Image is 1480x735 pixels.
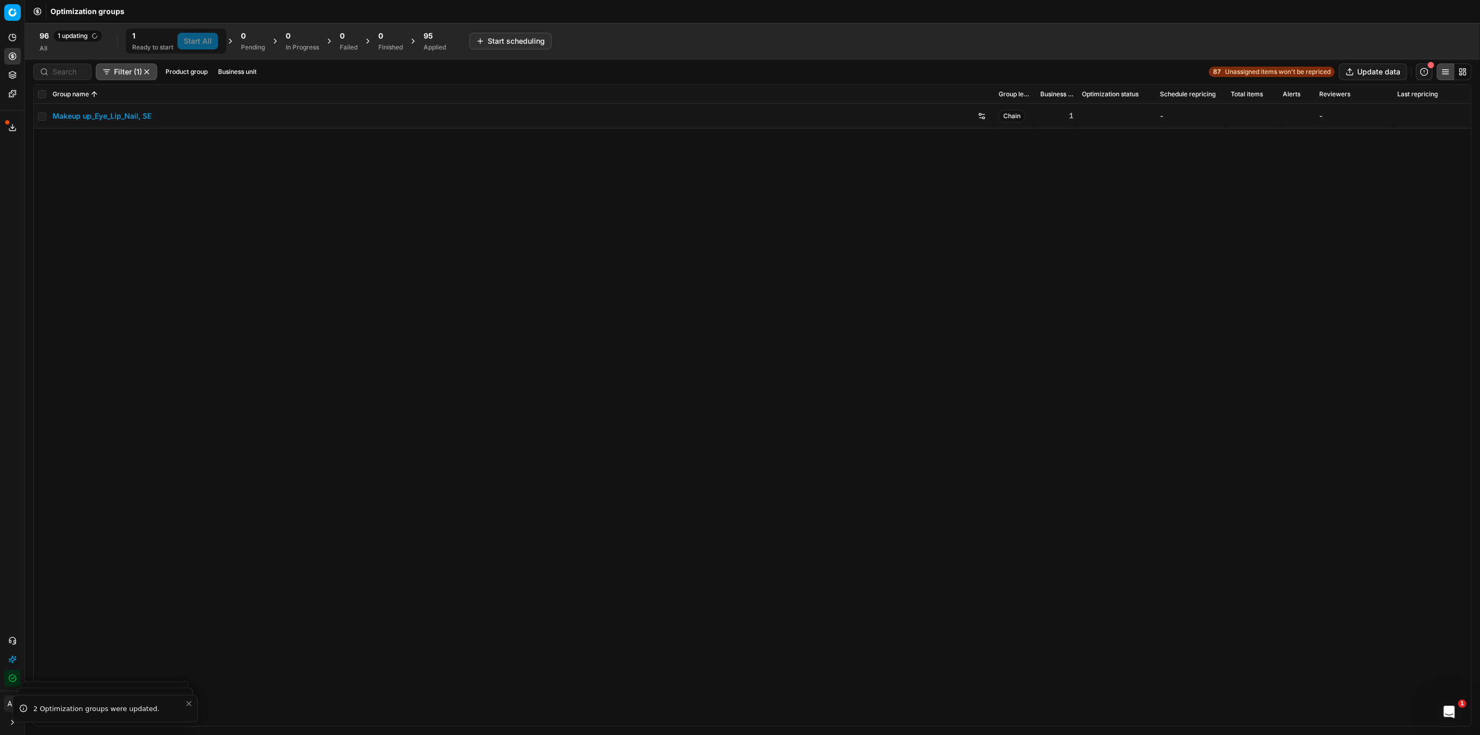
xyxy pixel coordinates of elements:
[1040,111,1074,121] div: 1
[89,89,99,99] button: Sorted by Group name ascending
[177,33,218,49] button: Start All
[1315,104,1393,129] td: -
[4,695,21,712] button: AB
[999,90,1032,98] span: Group level
[1213,68,1221,76] strong: 87
[1458,700,1466,708] span: 1
[241,31,246,41] span: 0
[1040,90,1074,98] span: Business unit
[1225,68,1331,76] span: Unassigned items won't be repriced
[424,43,446,52] div: Applied
[161,66,212,78] button: Product group
[286,43,319,52] div: In Progress
[1319,90,1350,98] span: Reviewers
[132,31,135,41] span: 1
[378,43,403,52] div: Finished
[1339,64,1407,80] button: Update data
[340,31,345,41] span: 0
[33,704,185,714] div: 2 Optimization groups were updated.
[1209,67,1335,77] a: 87Unassigned items won't be repriced
[340,43,358,52] div: Failed
[40,44,103,53] div: All
[1231,90,1263,98] span: Total items
[132,43,173,52] div: Ready to start
[5,696,20,712] span: AB
[214,66,261,78] button: Business unit
[96,64,157,80] button: Filter (1)
[50,6,124,17] nav: breadcrumb
[1082,90,1139,98] span: Optimization status
[53,67,85,77] input: Search
[424,31,433,41] span: 95
[53,111,151,121] a: Makeup up_Eye_Lip_Nail, SE
[1160,90,1216,98] span: Schedule repricing
[1437,700,1462,725] iframe: Intercom live chat
[999,110,1025,122] span: Chain
[50,6,124,17] span: Optimization groups
[53,90,89,98] span: Group name
[183,698,195,710] button: Close toast
[1156,104,1227,129] td: -
[241,43,265,52] div: Pending
[286,31,290,41] span: 0
[378,31,383,41] span: 0
[1397,90,1438,98] span: Last repricing
[53,30,103,42] span: 1 updating
[469,33,552,49] button: Start scheduling
[1283,90,1300,98] span: Alerts
[40,31,49,41] span: 96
